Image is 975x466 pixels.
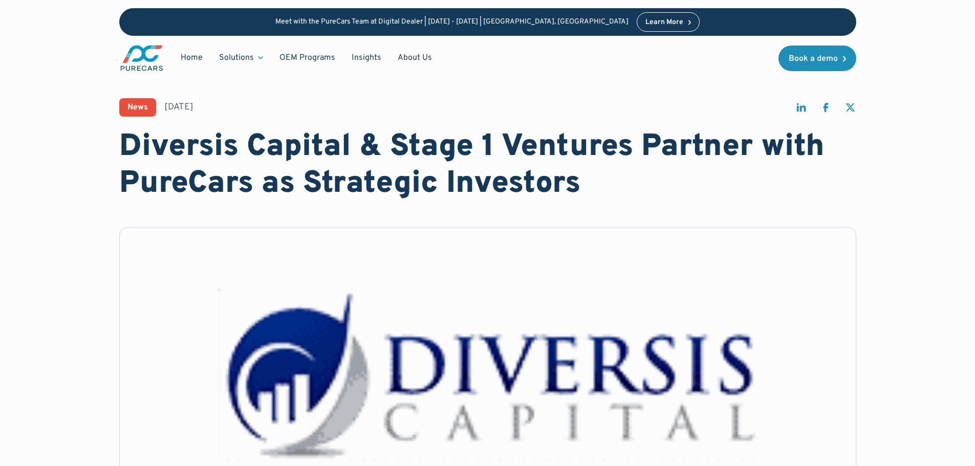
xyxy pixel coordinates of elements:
[778,46,856,71] a: Book a demo
[119,44,164,72] a: main
[789,55,838,63] div: Book a demo
[795,101,807,118] a: share on linkedin
[211,48,271,68] div: Solutions
[127,103,148,112] div: News
[819,101,832,118] a: share on facebook
[389,48,440,68] a: About Us
[164,101,193,114] div: [DATE]
[637,12,700,32] a: Learn More
[275,18,629,27] p: Meet with the PureCars Team at Digital Dealer | [DATE] - [DATE] | [GEOGRAPHIC_DATA], [GEOGRAPHIC_...
[219,52,254,63] div: Solutions
[119,129,856,203] h1: Diversis Capital & Stage 1 Ventures Partner with PureCars as Strategic Investors
[271,48,343,68] a: OEM Programs
[645,19,683,26] div: Learn More
[119,44,164,72] img: purecars logo
[343,48,389,68] a: Insights
[172,48,211,68] a: Home
[844,101,856,118] a: share on twitter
